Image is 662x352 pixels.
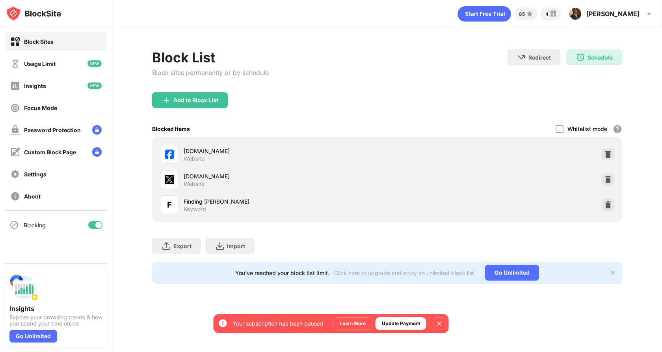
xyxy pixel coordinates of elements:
div: Keyword [184,206,206,213]
img: insights-off.svg [10,81,20,91]
img: push-insights.svg [9,273,38,301]
img: favicons [165,175,174,184]
div: Explore your browsing trends & how you spend your time online [9,314,102,327]
div: Import [227,243,245,249]
img: customize-block-page-off.svg [10,147,20,157]
div: Redirect [528,54,551,61]
div: Settings [24,171,46,178]
img: points-small.svg [525,9,534,19]
img: new-icon.svg [87,60,102,67]
div: Insights [24,82,46,89]
div: Finding [PERSON_NAME] [184,197,387,206]
div: Go Unlimited [485,265,539,281]
img: lock-menu.svg [92,147,102,157]
div: Learn More [340,320,366,328]
div: About [24,193,41,200]
div: [DOMAIN_NAME] [184,172,387,180]
img: settings-off.svg [10,169,20,179]
img: blocking-icon.svg [9,220,19,230]
img: about-off.svg [10,191,20,201]
div: Block List [152,49,269,66]
img: new-icon.svg [87,82,102,89]
div: Usage Limit [24,60,56,67]
img: AAcHTtforLjzkpplUL8xQFQVCoxvkGZdRmZ4bVVzkw9xXDGXpIk=s96-c [569,7,582,20]
div: Block sites permanently or by schedule [152,69,269,77]
div: 85 [519,11,525,17]
div: Blocked Items [152,125,190,132]
img: favicons [165,150,174,159]
div: You’ve reached your block list limit. [235,270,329,276]
div: Insights [9,305,102,313]
div: Blocking [24,222,46,228]
div: Update Payment [382,320,420,328]
div: Your subscription has been paused [232,320,324,328]
div: [DOMAIN_NAME] [184,147,387,155]
img: lock-menu.svg [92,125,102,135]
div: F [167,199,172,211]
div: Block Sites [24,38,54,45]
div: Go Unlimited [9,330,57,343]
div: Add to Block List [173,97,218,103]
img: focus-off.svg [10,103,20,113]
div: Custom Block Page [24,149,76,155]
div: animation [457,6,511,22]
img: logo-blocksite.svg [6,6,61,21]
div: Website [184,155,205,162]
img: password-protection-off.svg [10,125,20,135]
div: Whitelist mode [567,125,607,132]
div: Export [173,243,192,249]
div: Schedule [588,54,613,61]
img: reward-small.svg [549,9,558,19]
div: Password Protection [24,127,81,133]
div: 4 [545,11,549,17]
img: x-button.svg [610,270,616,276]
div: [PERSON_NAME] [586,10,640,18]
div: Focus Mode [24,105,57,111]
img: block-on.svg [10,37,20,47]
img: time-usage-off.svg [10,59,20,69]
div: Website [184,180,205,187]
img: error-circle-white.svg [218,318,228,328]
div: Click here to upgrade and enjoy an unlimited block list. [334,270,476,276]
